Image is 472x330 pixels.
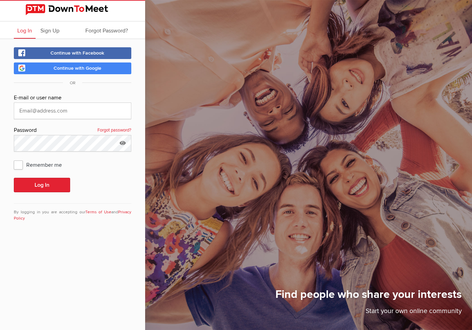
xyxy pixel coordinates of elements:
[54,65,101,71] span: Continue with Google
[14,21,36,39] a: Log In
[14,178,70,192] button: Log In
[85,210,112,215] a: Terms of Use
[14,158,69,171] span: Remember me
[63,80,82,86] span: OR
[275,306,462,320] p: Start your own online community
[85,27,128,34] span: Forgot Password?
[14,103,131,119] input: Email@address.com
[40,27,59,34] span: Sign Up
[26,4,120,15] img: DownToMeet
[97,126,131,135] a: Forgot password?
[14,126,131,135] div: Password
[14,94,131,103] div: E-mail or user name
[37,21,63,39] a: Sign Up
[17,27,32,34] span: Log In
[14,47,131,59] a: Continue with Facebook
[275,288,462,306] h1: Find people who share your interests
[82,21,131,39] a: Forgot Password?
[14,62,131,74] a: Continue with Google
[50,50,104,56] span: Continue with Facebook
[14,203,131,222] div: By logging in you are accepting our and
